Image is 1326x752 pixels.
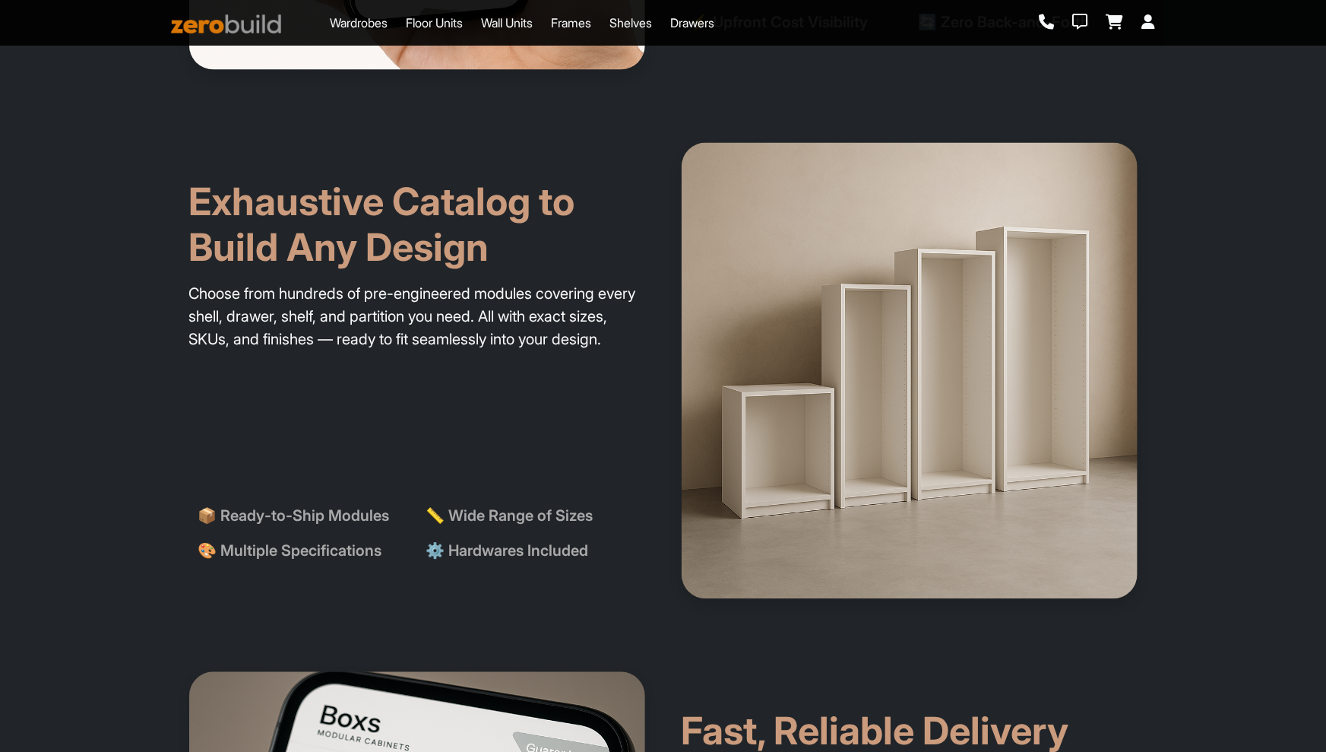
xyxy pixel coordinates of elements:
[481,14,533,32] a: Wall Units
[426,540,589,563] span: ⚙️ Hardwares Included
[198,540,382,563] span: 🎨 Multiple Specifications
[171,14,282,33] img: ZeroBuild logo
[670,14,714,32] a: Drawers
[406,14,463,32] a: Floor Units
[1142,14,1156,31] a: Login
[609,14,652,32] a: Shelves
[551,14,591,32] a: Frames
[682,143,1138,599] img: Exhaustive Catalog to Build Any Design
[330,14,388,32] a: Wardrobes
[426,505,593,528] span: 📏 Wide Range of Sizes
[189,143,645,271] h2: Exhaustive Catalog to Build Any Design
[198,505,390,528] span: 📦 Ready-to-Ship Modules
[189,283,645,351] p: Choose from hundreds of pre-engineered modules covering every shell, drawer, shelf, and partition...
